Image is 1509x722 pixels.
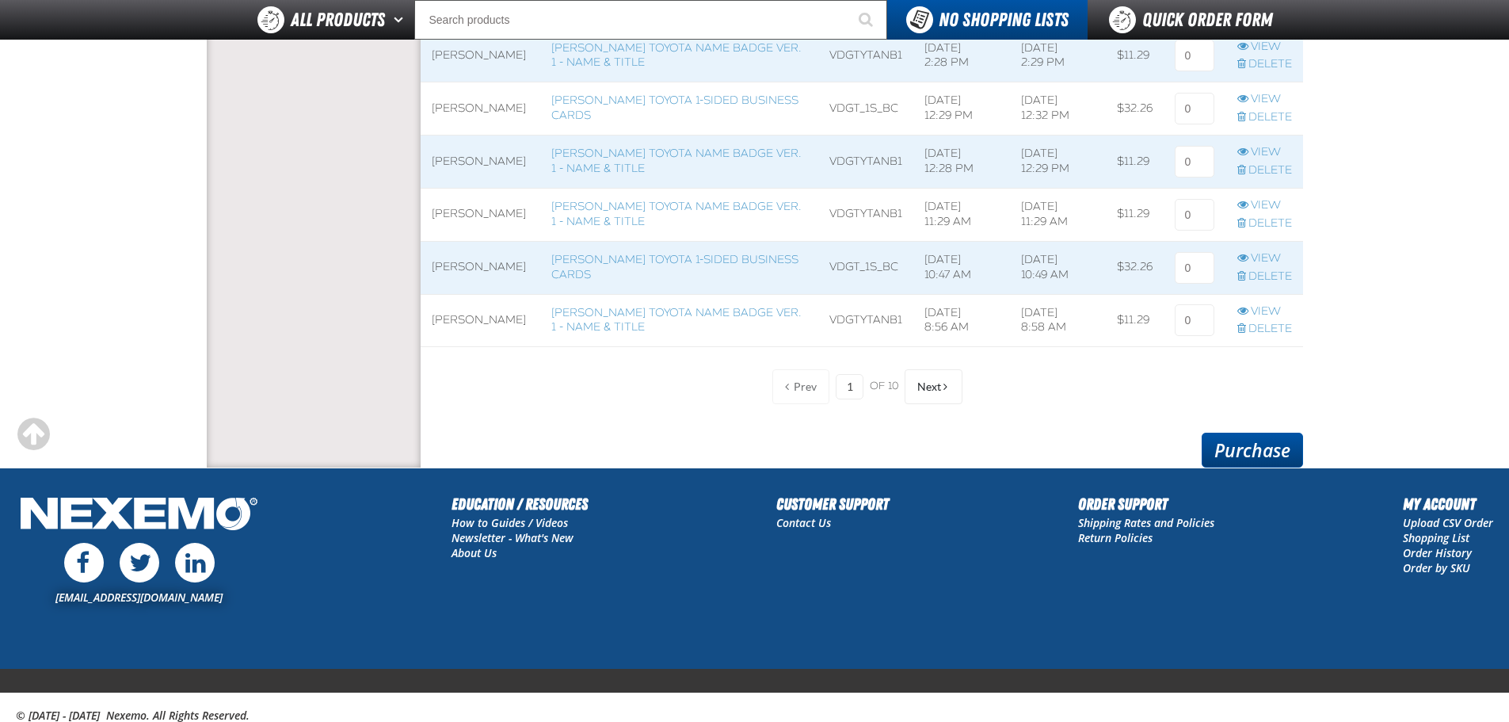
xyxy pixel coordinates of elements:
[1010,241,1107,294] td: [DATE] 10:49 AM
[421,294,540,347] td: [PERSON_NAME]
[452,515,568,530] a: How to Guides / Videos
[452,492,588,516] h2: Education / Resources
[551,147,802,175] a: [PERSON_NAME] Toyota Name Badge Ver. 1 - Name & Title
[913,29,1010,82] td: [DATE] 2:28 PM
[1106,241,1164,294] td: $32.26
[836,374,863,399] input: Current page number
[913,294,1010,347] td: [DATE] 8:56 AM
[551,306,802,334] a: [PERSON_NAME] Toyota Name Badge Ver. 1 - Name & Title
[1237,269,1292,285] a: Delete row action
[291,6,385,34] span: All Products
[1106,294,1164,347] td: $11.29
[551,94,798,122] a: [PERSON_NAME] Toyota 1-sided Business Cards
[421,136,540,189] td: [PERSON_NAME]
[1175,199,1214,231] input: 0
[776,492,889,516] h2: Customer Support
[16,492,262,539] img: Nexemo Logo
[818,188,913,241] td: VDGTYTANB1
[1010,294,1107,347] td: [DATE] 8:58 AM
[551,253,798,281] a: [PERSON_NAME] Toyota 1-sided Business Cards
[421,82,540,136] td: [PERSON_NAME]
[1237,216,1292,231] a: Delete row action
[1175,304,1214,336] input: 0
[1403,545,1472,560] a: Order History
[1237,40,1292,55] a: View row action
[452,530,573,545] a: Newsletter - What's New
[1106,29,1164,82] td: $11.29
[1237,304,1292,319] a: View row action
[1106,136,1164,189] td: $11.29
[818,241,913,294] td: VDGT_1S_BC
[1237,198,1292,213] a: View row action
[913,188,1010,241] td: [DATE] 11:29 AM
[1078,530,1153,545] a: Return Policies
[818,29,913,82] td: VDGTYTANB1
[1237,251,1292,266] a: View row action
[1403,560,1470,575] a: Order by SKU
[1175,93,1214,124] input: 0
[1237,322,1292,337] a: Delete row action
[1175,40,1214,71] input: 0
[1175,252,1214,284] input: 0
[1106,82,1164,136] td: $32.26
[1010,188,1107,241] td: [DATE] 11:29 AM
[818,294,913,347] td: VDGTYTANB1
[1010,136,1107,189] td: [DATE] 12:29 PM
[1175,146,1214,178] input: 0
[818,136,913,189] td: VDGTYTANB1
[905,369,962,404] button: Next Page
[1403,515,1493,530] a: Upload CSV Order
[870,380,898,394] span: of 10
[1078,515,1214,530] a: Shipping Rates and Policies
[1403,492,1493,516] h2: My Account
[1010,29,1107,82] td: [DATE] 2:29 PM
[939,9,1069,31] span: No Shopping Lists
[913,82,1010,136] td: [DATE] 12:29 PM
[1078,492,1214,516] h2: Order Support
[1237,92,1292,107] a: View row action
[1237,145,1292,160] a: View row action
[818,82,913,136] td: VDGT_1S_BC
[1202,433,1303,468] a: Purchase
[551,200,802,228] a: [PERSON_NAME] Toyota Name Badge Ver. 1 - Name & Title
[917,380,941,393] span: Next Page
[16,417,51,452] div: Scroll to the top
[421,188,540,241] td: [PERSON_NAME]
[421,241,540,294] td: [PERSON_NAME]
[421,29,540,82] td: [PERSON_NAME]
[452,545,497,560] a: About Us
[551,41,802,70] a: [PERSON_NAME] Toyota Name Badge Ver. 1 - Name & Title
[913,136,1010,189] td: [DATE] 12:28 PM
[1237,110,1292,125] a: Delete row action
[1010,82,1107,136] td: [DATE] 12:32 PM
[913,241,1010,294] td: [DATE] 10:47 AM
[1106,188,1164,241] td: $11.29
[1237,163,1292,178] a: Delete row action
[1237,57,1292,72] a: Delete row action
[1403,530,1469,545] a: Shopping List
[776,515,831,530] a: Contact Us
[55,590,223,605] a: [EMAIL_ADDRESS][DOMAIN_NAME]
